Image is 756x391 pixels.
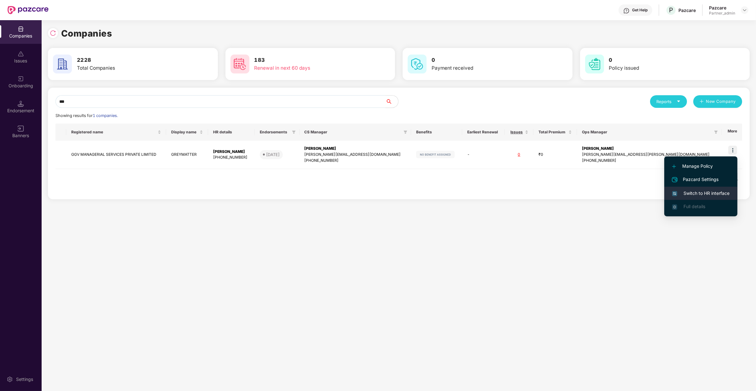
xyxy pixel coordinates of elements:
[61,26,112,40] h1: Companies
[411,124,462,141] th: Benefits
[14,376,35,382] div: Settings
[71,130,156,135] span: Registered name
[706,98,736,105] span: New Company
[408,55,427,73] img: svg+xml;base64,PHN2ZyB4bWxucz0iaHR0cDovL3d3dy53My5vcmcvMjAwMC9zdmciIHdpZHRoPSI2MCIgaGVpZ2h0PSI2MC...
[656,98,681,105] div: Reports
[18,125,24,132] img: svg+xml;base64,PHN2ZyB3aWR0aD0iMTYiIGhlaWdodD0iMTYiIHZpZXdCb3g9IjAgMCAxNiAxNiIgZmlsbD0ibm9uZSIgeG...
[266,151,280,158] div: [DATE]
[404,130,407,134] span: filter
[714,130,718,134] span: filter
[510,152,528,158] div: 0
[672,176,730,184] span: Pazcard Settings
[305,158,406,164] div: [PHONE_NUMBER]
[230,55,249,73] img: svg+xml;base64,PHN2ZyB4bWxucz0iaHR0cDovL3d3dy53My5vcmcvMjAwMC9zdmciIHdpZHRoPSI2MCIgaGVpZ2h0PSI2MC...
[18,26,24,32] img: svg+xml;base64,PHN2ZyBpZD0iQ29tcGFuaWVzIiB4bWxucz0iaHR0cDovL3d3dy53My5vcmcvMjAwMC9zdmciIHdpZHRoPS...
[693,95,742,108] button: plusNew Company
[385,95,398,108] button: search
[385,99,398,104] span: search
[533,124,577,141] th: Total Premium
[609,56,714,64] h3: 0
[8,6,49,14] img: New Pazcare Logo
[582,158,717,164] div: [PHONE_NUMBER]
[291,128,297,136] span: filter
[609,64,714,72] div: Policy issued
[538,152,572,158] div: ₹0
[632,8,648,13] div: Get Help
[305,152,406,158] div: [PERSON_NAME][EMAIL_ADDRESS][DOMAIN_NAME]
[742,8,747,13] img: svg+xml;base64,PHN2ZyBpZD0iRHJvcGRvd24tMzJ4MzIiIHhtbG5zPSJodHRwOi8vd3d3LnczLm9yZy8yMDAwL3N2ZyIgd2...
[672,190,730,197] span: Switch to HR interface
[18,101,24,107] img: svg+xml;base64,PHN2ZyB3aWR0aD0iMTQuNSIgaGVpZ2h0PSIxNC41IiB2aWV3Qm94PSIwIDAgMTYgMTYiIGZpbGw9Im5vbm...
[18,76,24,82] img: svg+xml;base64,PHN2ZyB3aWR0aD0iMjAiIGhlaWdodD0iMjAiIHZpZXdCb3g9IjAgMCAyMCAyMCIgZmlsbD0ibm9uZSIgeG...
[66,124,166,141] th: Registered name
[672,165,676,168] img: svg+xml;base64,PHN2ZyB4bWxucz0iaHR0cDovL3d3dy53My5vcmcvMjAwMC9zdmciIHdpZHRoPSIxMi4yMDEiIGhlaWdodD...
[713,128,719,136] span: filter
[213,155,250,160] div: [PHONE_NUMBER]
[671,176,678,184] img: svg+xml;base64,PHN2ZyB4bWxucz0iaHR0cDovL3d3dy53My5vcmcvMjAwMC9zdmciIHdpZHRoPSIyNCIgaGVpZ2h0PSIyNC...
[432,56,536,64] h3: 0
[709,11,735,16] div: Partner_admin
[305,130,401,135] span: CS Manager
[623,8,630,14] img: svg+xml;base64,PHN2ZyBpZD0iSGVscC0zMngzMiIgeG1sbnM9Imh0dHA6Ly93d3cudzMub3JnLzIwMDAvc3ZnIiB3aWR0aD...
[77,64,182,72] div: Total Companies
[672,191,677,196] img: svg+xml;base64,PHN2ZyB4bWxucz0iaHR0cDovL3d3dy53My5vcmcvMjAwMC9zdmciIHdpZHRoPSIxNiIgaGVpZ2h0PSIxNi...
[402,128,409,136] span: filter
[582,152,717,158] div: [PERSON_NAME][EMAIL_ADDRESS][PERSON_NAME][DOMAIN_NAME]
[171,130,198,135] span: Display name
[254,56,359,64] h3: 183
[7,376,13,382] img: svg+xml;base64,PHN2ZyBpZD0iU2V0dGluZy0yMHgyMCIgeG1sbnM9Imh0dHA6Ly93d3cudzMub3JnLzIwMDAvc3ZnIiB3aW...
[166,141,208,169] td: GREYMATTER
[669,6,673,14] span: P
[582,130,712,135] span: Ops Manager
[254,64,359,72] div: Renewal in next 60 days
[53,55,72,73] img: svg+xml;base64,PHN2ZyB4bWxucz0iaHR0cDovL3d3dy53My5vcmcvMjAwMC9zdmciIHdpZHRoPSI2MCIgaGVpZ2h0PSI2MC...
[292,130,296,134] span: filter
[462,124,505,141] th: Earliest Renewal
[208,124,255,141] th: HR details
[505,124,533,141] th: Issues
[672,163,730,170] span: Manage Policy
[55,113,118,118] span: Showing results for
[700,99,704,104] span: plus
[305,146,406,152] div: [PERSON_NAME]
[50,30,56,36] img: svg+xml;base64,PHN2ZyBpZD0iUmVsb2FkLTMyeDMyIiB4bWxucz0iaHR0cDovL3d3dy53My5vcmcvMjAwMC9zdmciIHdpZH...
[538,130,567,135] span: Total Premium
[260,130,289,135] span: Endorsements
[432,64,536,72] div: Payment received
[462,141,505,169] td: -
[166,124,208,141] th: Display name
[66,141,166,169] td: GGV MANAGERIAL SERVICES PRIVATE LIMITED
[677,99,681,103] span: caret-down
[213,149,250,155] div: [PERSON_NAME]
[728,146,737,155] img: icon
[18,51,24,57] img: svg+xml;base64,PHN2ZyBpZD0iSXNzdWVzX2Rpc2FibGVkIiB4bWxucz0iaHR0cDovL3d3dy53My5vcmcvMjAwMC9zdmciIH...
[416,151,455,158] img: svg+xml;base64,PHN2ZyB4bWxucz0iaHR0cDovL3d3dy53My5vcmcvMjAwMC9zdmciIHdpZHRoPSIxMjIiIGhlaWdodD0iMj...
[77,56,182,64] h3: 2228
[585,55,604,73] img: svg+xml;base64,PHN2ZyB4bWxucz0iaHR0cDovL3d3dy53My5vcmcvMjAwMC9zdmciIHdpZHRoPSI2MCIgaGVpZ2h0PSI2MC...
[683,204,705,209] span: Full details
[510,130,523,135] span: Issues
[672,204,677,209] img: svg+xml;base64,PHN2ZyB4bWxucz0iaHR0cDovL3d3dy53My5vcmcvMjAwMC9zdmciIHdpZHRoPSIxNi4zNjMiIGhlaWdodD...
[709,5,735,11] div: Pazcare
[582,146,717,152] div: [PERSON_NAME]
[93,113,118,118] span: 1 companies.
[722,124,742,141] th: More
[678,7,696,13] div: Pazcare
